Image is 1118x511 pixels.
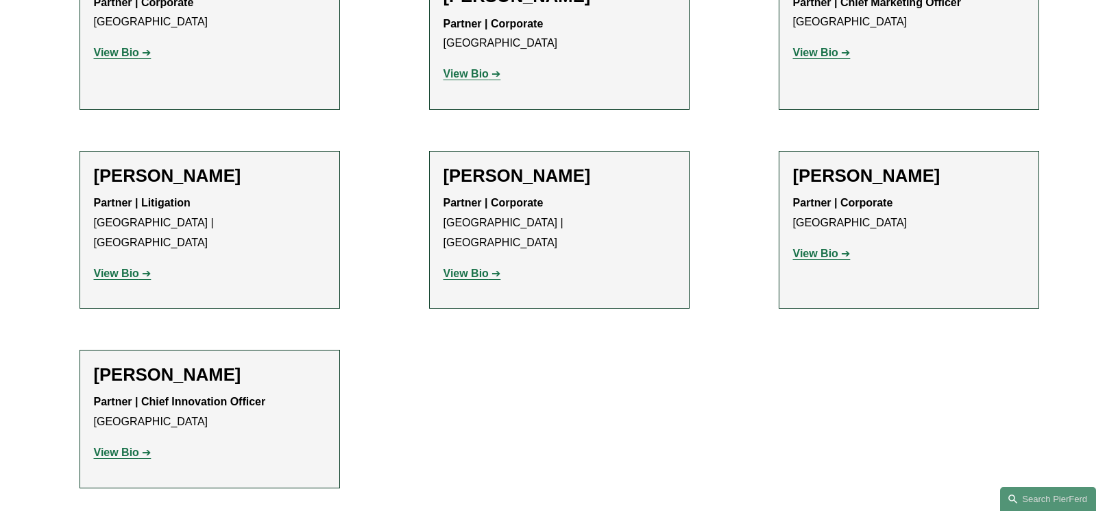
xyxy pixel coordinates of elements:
p: [GEOGRAPHIC_DATA] [94,392,326,432]
h2: [PERSON_NAME] [793,165,1025,187]
a: View Bio [443,68,501,80]
h2: [PERSON_NAME] [94,364,326,385]
a: View Bio [94,268,151,279]
strong: View Bio [443,268,489,279]
strong: Partner | Corporate [443,18,544,29]
a: Search this site [1000,487,1096,511]
p: [GEOGRAPHIC_DATA] [793,193,1025,233]
p: [GEOGRAPHIC_DATA] | [GEOGRAPHIC_DATA] [94,193,326,252]
strong: View Bio [443,68,489,80]
strong: View Bio [94,268,139,279]
strong: Partner | Chief Innovation Officer [94,396,266,407]
strong: Partner | Corporate [443,197,544,209]
strong: View Bio [94,47,139,58]
h2: [PERSON_NAME] [94,165,326,187]
a: View Bio [793,248,851,259]
p: [GEOGRAPHIC_DATA] [443,14,675,54]
a: View Bio [793,47,851,58]
strong: View Bio [793,248,838,259]
a: View Bio [443,268,501,279]
strong: Partner | Litigation [94,197,191,209]
a: View Bio [94,447,151,458]
strong: Partner | Corporate [793,197,893,209]
strong: View Bio [793,47,838,58]
a: View Bio [94,47,151,58]
h2: [PERSON_NAME] [443,165,675,187]
p: [GEOGRAPHIC_DATA] | [GEOGRAPHIC_DATA] [443,193,675,252]
strong: View Bio [94,447,139,458]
